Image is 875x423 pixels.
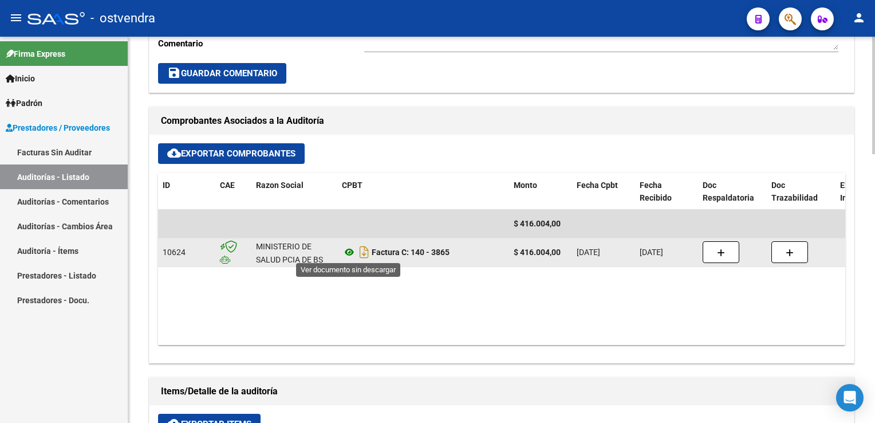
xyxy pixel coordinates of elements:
[6,72,35,85] span: Inicio
[158,173,215,211] datatable-header-cell: ID
[572,173,635,211] datatable-header-cell: Fecha Cpbt
[167,68,277,79] span: Guardar Comentario
[635,173,698,211] datatable-header-cell: Fecha Recibido
[640,248,663,257] span: [DATE]
[840,181,866,203] span: Expte. Interno
[158,37,364,50] p: Comentario
[6,122,110,134] span: Prestadores / Proveedores
[161,382,842,401] h1: Items/Detalle de la auditoría
[256,181,304,190] span: Razon Social
[357,243,372,261] i: Descargar documento
[372,248,450,257] strong: Factura C: 140 - 3865
[220,181,235,190] span: CAE
[167,66,181,80] mat-icon: save
[771,181,818,203] span: Doc Trazabilidad
[577,248,600,257] span: [DATE]
[158,63,286,84] button: Guardar Comentario
[342,181,362,190] span: CPBT
[167,146,181,160] mat-icon: cloud_download
[6,48,65,60] span: Firma Express
[514,248,561,257] strong: $ 416.004,00
[703,181,754,203] span: Doc Respaldatoria
[640,181,672,203] span: Fecha Recibido
[6,97,42,109] span: Padrón
[167,148,295,159] span: Exportar Comprobantes
[514,181,537,190] span: Monto
[163,248,186,257] span: 10624
[256,240,333,279] div: MINISTERIO DE SALUD PCIA DE BS AS O. P.
[90,6,155,31] span: - ostvendra
[163,181,170,190] span: ID
[158,143,305,164] button: Exportar Comprobantes
[698,173,767,211] datatable-header-cell: Doc Respaldatoria
[509,173,572,211] datatable-header-cell: Monto
[852,11,866,25] mat-icon: person
[767,173,835,211] datatable-header-cell: Doc Trazabilidad
[836,384,864,412] div: Open Intercom Messenger
[9,11,23,25] mat-icon: menu
[514,219,561,228] span: $ 416.004,00
[337,173,509,211] datatable-header-cell: CPBT
[251,173,337,211] datatable-header-cell: Razon Social
[215,173,251,211] datatable-header-cell: CAE
[577,181,618,190] span: Fecha Cpbt
[161,112,842,130] h1: Comprobantes Asociados a la Auditoría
